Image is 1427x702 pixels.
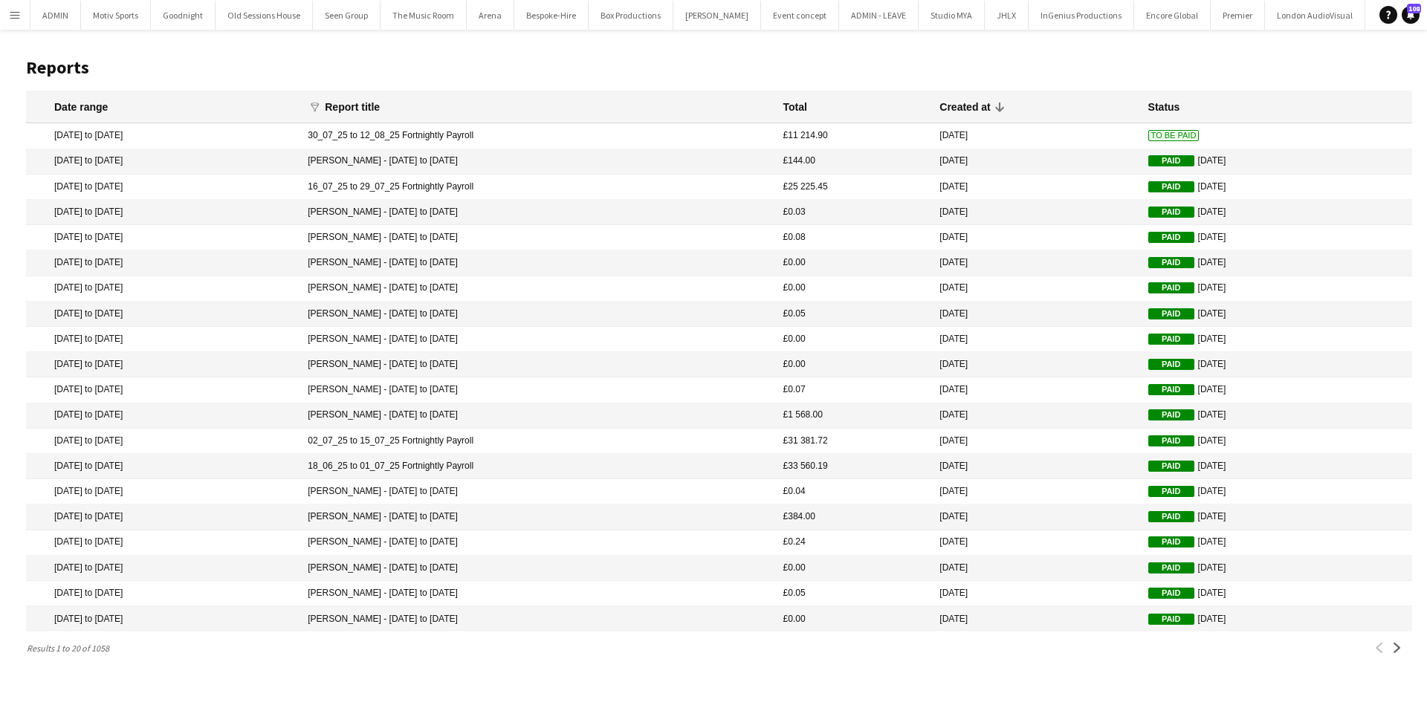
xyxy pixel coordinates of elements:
[300,327,775,352] mat-cell: [PERSON_NAME] - [DATE] to [DATE]
[1141,327,1412,352] mat-cell: [DATE]
[932,302,1140,327] mat-cell: [DATE]
[300,175,775,200] mat-cell: 16_07_25 to 29_07_25 Fortnightly Payroll
[26,302,300,327] mat-cell: [DATE] to [DATE]
[325,100,380,114] div: Report title
[1148,100,1180,114] div: Status
[313,1,381,30] button: Seen Group
[26,377,300,403] mat-cell: [DATE] to [DATE]
[1148,359,1194,370] span: Paid
[839,1,919,30] button: ADMIN - LEAVE
[1141,225,1412,250] mat-cell: [DATE]
[300,606,775,631] mat-cell: [PERSON_NAME] - [DATE] to [DATE]
[1141,530,1412,556] mat-cell: [DATE]
[932,504,1140,530] mat-cell: [DATE]
[776,352,933,377] mat-cell: £0.00
[932,352,1140,377] mat-cell: [DATE]
[1141,504,1412,530] mat-cell: [DATE]
[26,56,1412,79] h1: Reports
[26,149,300,175] mat-cell: [DATE] to [DATE]
[776,225,933,250] mat-cell: £0.08
[26,276,300,302] mat-cell: [DATE] to [DATE]
[1148,130,1200,141] span: To Be Paid
[776,454,933,479] mat-cell: £33 560.19
[300,250,775,276] mat-cell: [PERSON_NAME] - [DATE] to [DATE]
[1141,250,1412,276] mat-cell: [DATE]
[26,643,115,654] span: Results 1 to 20 of 1058
[776,504,933,530] mat-cell: £384.00
[300,200,775,225] mat-cell: [PERSON_NAME] - [DATE] to [DATE]
[1141,556,1412,581] mat-cell: [DATE]
[1407,4,1421,13] span: 108
[939,100,1003,114] div: Created at
[151,1,216,30] button: Goodnight
[783,100,807,114] div: Total
[300,504,775,530] mat-cell: [PERSON_NAME] - [DATE] to [DATE]
[1148,409,1194,420] span: Paid
[776,302,933,327] mat-cell: £0.05
[1148,232,1194,243] span: Paid
[776,200,933,225] mat-cell: £0.03
[1141,149,1412,175] mat-cell: [DATE]
[1029,1,1134,30] button: InGenius Productions
[932,123,1140,149] mat-cell: [DATE]
[776,276,933,302] mat-cell: £0.00
[932,479,1140,504] mat-cell: [DATE]
[932,250,1140,276] mat-cell: [DATE]
[30,1,81,30] button: ADMIN
[54,100,108,114] div: Date range
[1211,1,1265,30] button: Premier
[932,225,1140,250] mat-cell: [DATE]
[1141,377,1412,403] mat-cell: [DATE]
[216,1,313,30] button: Old Sessions House
[26,327,300,352] mat-cell: [DATE] to [DATE]
[1141,454,1412,479] mat-cell: [DATE]
[300,403,775,429] mat-cell: [PERSON_NAME] - [DATE] to [DATE]
[932,175,1140,200] mat-cell: [DATE]
[26,175,300,200] mat-cell: [DATE] to [DATE]
[776,429,933,454] mat-cell: £31 381.72
[932,403,1140,429] mat-cell: [DATE]
[300,429,775,454] mat-cell: 02_07_25 to 15_07_25 Fortnightly Payroll
[919,1,985,30] button: Studio MYA
[300,556,775,581] mat-cell: [PERSON_NAME] - [DATE] to [DATE]
[1148,588,1194,599] span: Paid
[300,581,775,606] mat-cell: [PERSON_NAME] - [DATE] to [DATE]
[932,556,1140,581] mat-cell: [DATE]
[1141,200,1412,225] mat-cell: [DATE]
[1148,486,1194,497] span: Paid
[1148,257,1194,268] span: Paid
[1148,155,1194,166] span: Paid
[932,454,1140,479] mat-cell: [DATE]
[1141,403,1412,429] mat-cell: [DATE]
[939,100,990,114] div: Created at
[300,454,775,479] mat-cell: 18_06_25 to 01_07_25 Fortnightly Payroll
[1134,1,1211,30] button: Encore Global
[776,327,933,352] mat-cell: £0.00
[26,225,300,250] mat-cell: [DATE] to [DATE]
[776,403,933,429] mat-cell: £1 568.00
[300,352,775,377] mat-cell: [PERSON_NAME] - [DATE] to [DATE]
[1141,276,1412,302] mat-cell: [DATE]
[381,1,467,30] button: The Music Room
[81,1,151,30] button: Motiv Sports
[776,530,933,556] mat-cell: £0.24
[26,504,300,530] mat-cell: [DATE] to [DATE]
[26,479,300,504] mat-cell: [DATE] to [DATE]
[26,556,300,581] mat-cell: [DATE] to [DATE]
[1141,302,1412,327] mat-cell: [DATE]
[300,479,775,504] mat-cell: [PERSON_NAME] - [DATE] to [DATE]
[932,276,1140,302] mat-cell: [DATE]
[932,606,1140,631] mat-cell: [DATE]
[776,250,933,276] mat-cell: £0.00
[673,1,761,30] button: [PERSON_NAME]
[300,302,775,327] mat-cell: [PERSON_NAME] - [DATE] to [DATE]
[776,149,933,175] mat-cell: £144.00
[1141,429,1412,454] mat-cell: [DATE]
[1148,536,1194,547] span: Paid
[1141,581,1412,606] mat-cell: [DATE]
[26,200,300,225] mat-cell: [DATE] to [DATE]
[932,530,1140,556] mat-cell: [DATE]
[1141,479,1412,504] mat-cell: [DATE]
[1402,6,1420,24] a: 108
[26,454,300,479] mat-cell: [DATE] to [DATE]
